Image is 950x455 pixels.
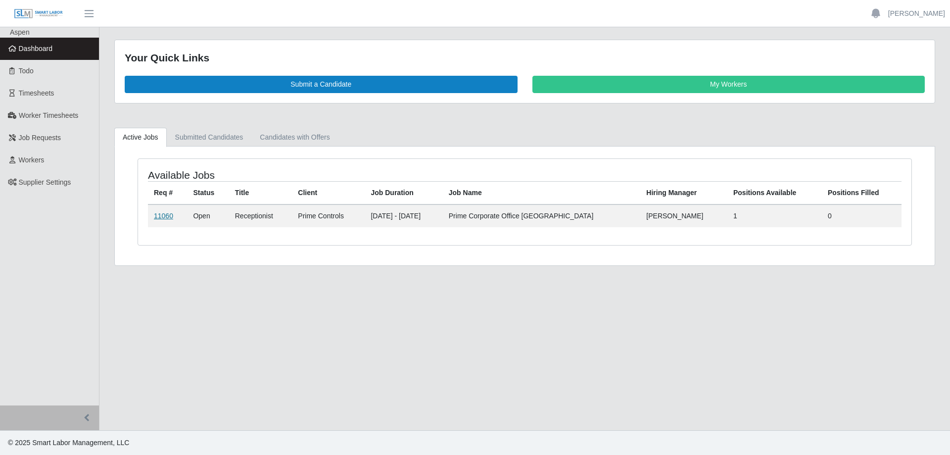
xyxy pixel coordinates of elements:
[10,28,30,36] span: Aspen
[365,181,442,204] th: Job Duration
[292,181,365,204] th: Client
[640,204,727,227] td: [PERSON_NAME]
[822,181,902,204] th: Positions Filled
[443,204,641,227] td: Prime Corporate Office [GEOGRAPHIC_DATA]
[229,181,292,204] th: Title
[19,156,45,164] span: Workers
[229,204,292,227] td: Receptionist
[727,204,822,227] td: 1
[727,181,822,204] th: Positions Available
[19,45,53,52] span: Dashboard
[148,169,453,181] h4: Available Jobs
[640,181,727,204] th: Hiring Manager
[19,89,54,97] span: Timesheets
[14,8,63,19] img: SLM Logo
[125,50,925,66] div: Your Quick Links
[888,8,945,19] a: [PERSON_NAME]
[292,204,365,227] td: Prime Controls
[8,439,129,447] span: © 2025 Smart Labor Management, LLC
[532,76,925,93] a: My Workers
[187,181,229,204] th: Status
[19,111,78,119] span: Worker Timesheets
[167,128,252,147] a: Submitted Candidates
[19,134,61,142] span: Job Requests
[154,212,173,220] a: 11060
[187,204,229,227] td: Open
[251,128,338,147] a: Candidates with Offers
[365,204,442,227] td: [DATE] - [DATE]
[822,204,902,227] td: 0
[443,181,641,204] th: Job Name
[148,181,187,204] th: Req #
[114,128,167,147] a: Active Jobs
[125,76,518,93] a: Submit a Candidate
[19,178,71,186] span: Supplier Settings
[19,67,34,75] span: Todo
